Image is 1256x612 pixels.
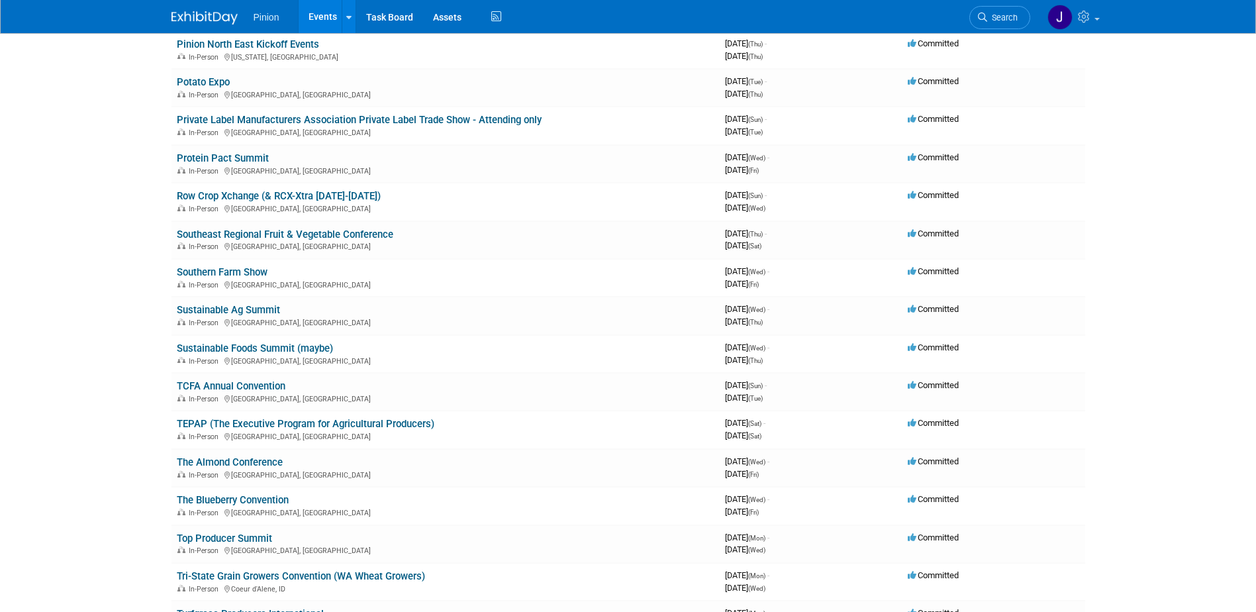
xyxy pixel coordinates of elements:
[189,205,222,213] span: In-Person
[765,190,767,200] span: -
[177,317,714,327] div: [GEOGRAPHIC_DATA], [GEOGRAPHIC_DATA]
[177,279,714,289] div: [GEOGRAPHIC_DATA], [GEOGRAPHIC_DATA]
[725,418,765,428] span: [DATE]
[177,127,714,137] div: [GEOGRAPHIC_DATA], [GEOGRAPHIC_DATA]
[177,53,185,60] img: In-Person Event
[177,393,714,403] div: [GEOGRAPHIC_DATA], [GEOGRAPHIC_DATA]
[748,268,765,276] span: (Wed)
[748,433,761,440] span: (Sat)
[725,342,769,352] span: [DATE]
[725,393,763,403] span: [DATE]
[908,38,959,48] span: Committed
[748,585,765,592] span: (Wed)
[177,281,185,287] img: In-Person Event
[725,304,769,314] span: [DATE]
[748,91,763,98] span: (Thu)
[177,431,714,441] div: [GEOGRAPHIC_DATA], [GEOGRAPHIC_DATA]
[725,380,767,390] span: [DATE]
[177,469,714,480] div: [GEOGRAPHIC_DATA], [GEOGRAPHIC_DATA]
[177,205,185,211] img: In-Person Event
[908,229,959,238] span: Committed
[177,190,381,202] a: Row Crop Xchange (& RCX-Xtra [DATE]-[DATE])
[908,456,959,466] span: Committed
[725,533,769,542] span: [DATE]
[177,380,285,392] a: TCFA Annual Convention
[767,570,769,580] span: -
[177,507,714,517] div: [GEOGRAPHIC_DATA], [GEOGRAPHIC_DATA]
[177,433,185,439] img: In-Person Event
[908,76,959,86] span: Committed
[189,546,222,555] span: In-Person
[748,344,765,352] span: (Wed)
[908,494,959,504] span: Committed
[189,395,222,403] span: In-Person
[177,471,185,478] img: In-Person Event
[725,507,759,517] span: [DATE]
[748,242,761,250] span: (Sat)
[177,342,333,354] a: Sustainable Foods Summit (maybe)
[748,546,765,554] span: (Wed)
[748,78,763,85] span: (Tue)
[177,152,269,164] a: Protein Pact Summit
[765,229,767,238] span: -
[765,76,767,86] span: -
[767,152,769,162] span: -
[725,570,769,580] span: [DATE]
[969,6,1030,29] a: Search
[725,317,763,327] span: [DATE]
[767,456,769,466] span: -
[748,230,763,238] span: (Thu)
[725,152,769,162] span: [DATE]
[177,355,714,366] div: [GEOGRAPHIC_DATA], [GEOGRAPHIC_DATA]
[189,242,222,251] span: In-Person
[177,203,714,213] div: [GEOGRAPHIC_DATA], [GEOGRAPHIC_DATA]
[177,583,714,593] div: Coeur d'Alene, ID
[177,585,185,591] img: In-Person Event
[177,128,185,135] img: In-Person Event
[177,229,393,240] a: Southeast Regional Fruit & Vegetable Conference
[177,266,267,278] a: Southern Farm Show
[189,471,222,480] span: In-Person
[177,456,283,468] a: The Almond Conference
[177,240,714,251] div: [GEOGRAPHIC_DATA], [GEOGRAPHIC_DATA]
[908,342,959,352] span: Committed
[748,306,765,313] span: (Wed)
[189,167,222,176] span: In-Person
[171,11,238,25] img: ExhibitDay
[725,38,767,48] span: [DATE]
[748,382,763,389] span: (Sun)
[177,570,425,582] a: Tri-State Grain Growers Convention (WA Wheat Growers)
[908,190,959,200] span: Committed
[725,127,763,136] span: [DATE]
[177,357,185,364] img: In-Person Event
[254,12,279,23] span: Pinion
[765,380,767,390] span: -
[177,418,434,430] a: TEPAP (The Executive Program for Agricultural Producers)
[189,91,222,99] span: In-Person
[748,53,763,60] span: (Thu)
[177,395,185,401] img: In-Person Event
[748,395,763,402] span: (Tue)
[177,89,714,99] div: [GEOGRAPHIC_DATA], [GEOGRAPHIC_DATA]
[765,114,767,124] span: -
[748,154,765,162] span: (Wed)
[748,192,763,199] span: (Sun)
[725,51,763,61] span: [DATE]
[189,509,222,517] span: In-Person
[725,114,767,124] span: [DATE]
[725,266,769,276] span: [DATE]
[748,496,765,503] span: (Wed)
[177,509,185,515] img: In-Person Event
[765,38,767,48] span: -
[725,203,765,213] span: [DATE]
[189,585,222,593] span: In-Person
[177,494,289,506] a: The Blueberry Convention
[748,40,763,48] span: (Thu)
[748,319,763,326] span: (Thu)
[725,355,763,365] span: [DATE]
[189,53,222,62] span: In-Person
[908,570,959,580] span: Committed
[725,431,761,440] span: [DATE]
[177,38,319,50] a: Pinion North East Kickoff Events
[189,281,222,289] span: In-Person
